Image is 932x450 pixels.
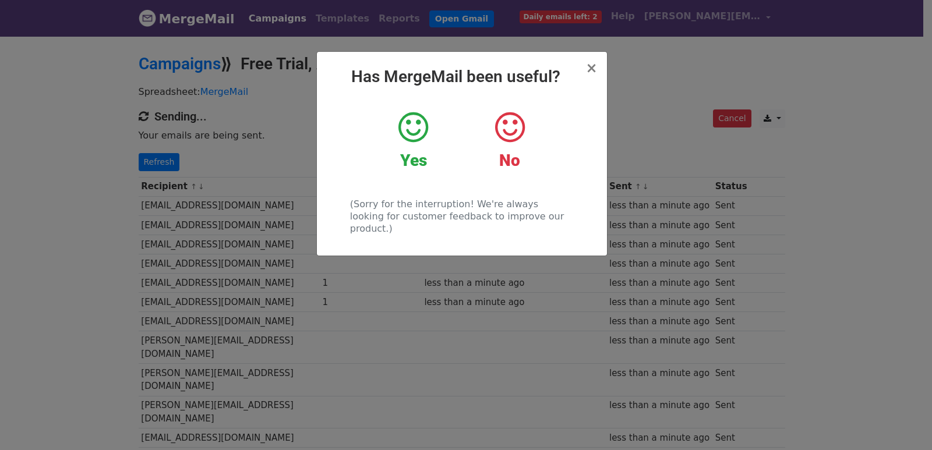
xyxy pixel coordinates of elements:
[585,60,597,76] span: ×
[374,110,453,171] a: Yes
[326,67,598,87] h2: Has MergeMail been useful?
[499,151,520,170] strong: No
[350,198,573,235] p: (Sorry for the interruption! We're always looking for customer feedback to improve our product.)
[585,61,597,75] button: Close
[400,151,427,170] strong: Yes
[874,394,932,450] iframe: Chat Widget
[470,110,549,171] a: No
